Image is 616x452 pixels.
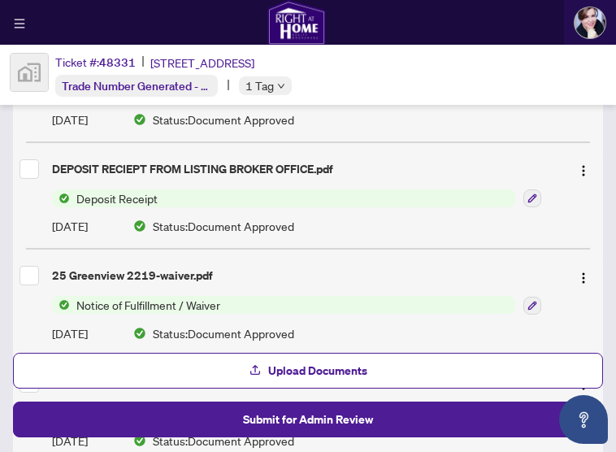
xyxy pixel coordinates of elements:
button: Submit for Admin Review [13,402,603,437]
button: Upload Documents [13,353,603,389]
div: Ticket #: [55,53,136,72]
button: Logo [570,263,596,289]
img: Document Status [133,434,146,447]
span: Notice of Fulfillment / Waiver [70,296,227,314]
img: Profile Icon [575,7,605,38]
span: Status: Document Approved [153,111,294,128]
img: Logo [577,272,590,285]
span: menu [14,18,25,29]
span: [DATE] [52,324,88,342]
span: Submit for Admin Review [243,406,373,432]
span: [DATE] [52,111,88,128]
button: Open asap [559,395,608,444]
img: Document Status [133,219,146,233]
span: 48331 [99,55,136,70]
img: Status Icon [52,296,70,314]
span: [DATE] [52,432,88,450]
span: down [277,82,285,90]
span: [STREET_ADDRESS] [150,54,254,72]
div: 25 Greenview 2219-waiver.pdf [52,267,557,285]
img: Document Status [133,113,146,126]
span: [DATE] [52,217,88,235]
img: Status Icon [52,189,70,207]
img: Logo [577,164,590,177]
span: Upload Documents [268,358,367,384]
img: Document Status [133,327,146,340]
span: Deposit Receipt [70,189,164,207]
img: svg%3e [11,54,48,91]
button: Logo [570,156,596,182]
span: Status: Document Approved [153,324,294,342]
span: 1 Tag [245,76,274,95]
span: Trade Number Generated - Pending Information [62,78,304,93]
div: DEPOSIT RECIEPT FROM LISTING BROKER OFFICE.pdf [52,160,557,178]
span: Status: Document Approved [153,217,294,235]
span: Status: Document Approved [153,432,294,450]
